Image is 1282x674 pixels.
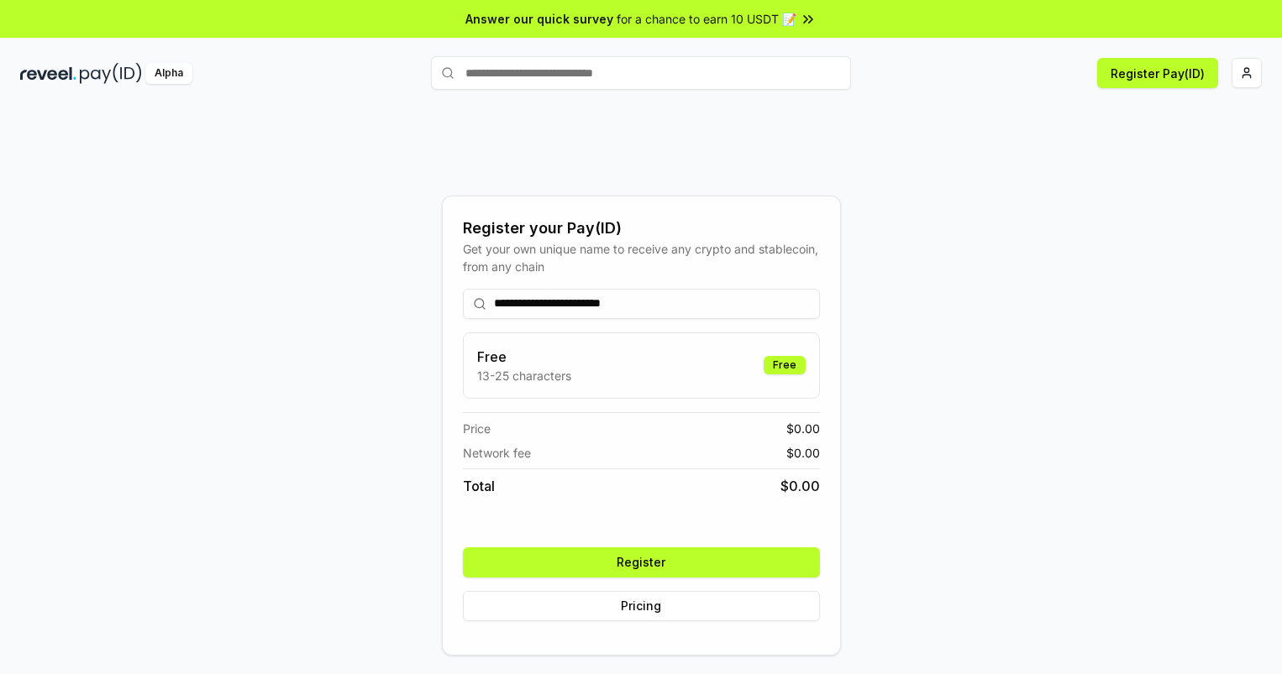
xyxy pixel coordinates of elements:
[20,63,76,84] img: reveel_dark
[463,547,820,577] button: Register
[1097,58,1218,88] button: Register Pay(ID)
[463,444,531,462] span: Network fee
[786,444,820,462] span: $ 0.00
[463,476,495,496] span: Total
[465,10,613,28] span: Answer our quick survey
[764,356,806,374] div: Free
[477,347,571,367] h3: Free
[477,367,571,384] p: 13-25 characters
[617,10,796,28] span: for a chance to earn 10 USDT 📝
[463,240,820,275] div: Get your own unique name to receive any crypto and stablecoin, from any chain
[80,63,142,84] img: pay_id
[786,420,820,437] span: $ 0.00
[145,63,192,84] div: Alpha
[463,591,820,621] button: Pricing
[463,420,491,437] span: Price
[780,476,820,496] span: $ 0.00
[463,217,820,240] div: Register your Pay(ID)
